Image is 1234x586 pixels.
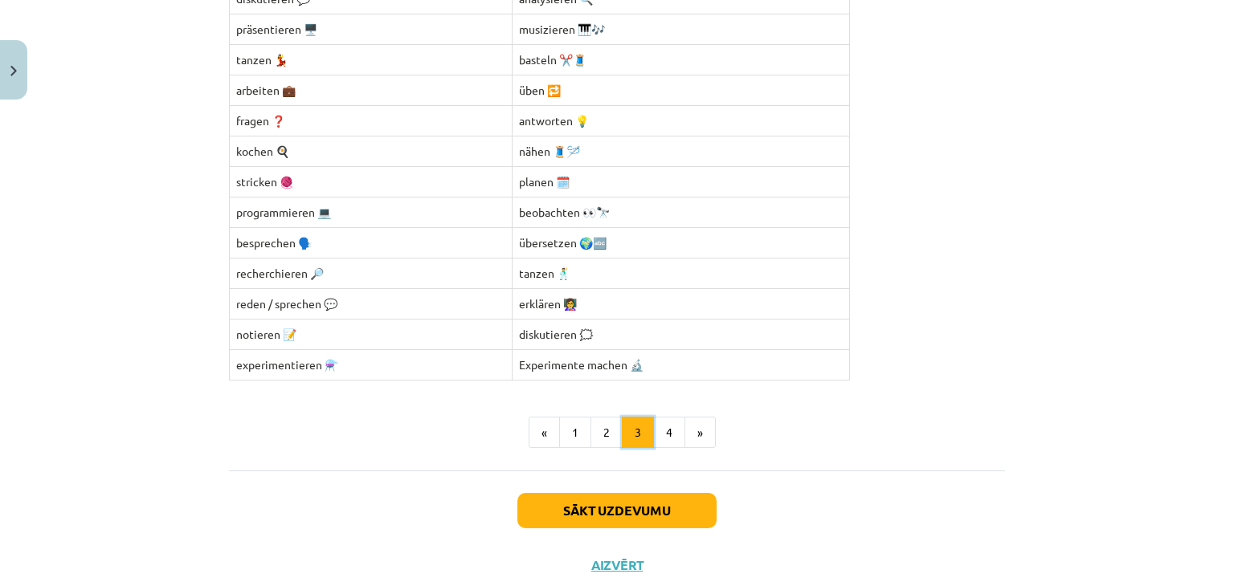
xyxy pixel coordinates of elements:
button: Aizvērt [586,557,648,573]
td: beobachten 👀🔭 [512,197,849,227]
button: Sākt uzdevumu [517,493,717,528]
img: icon-close-lesson-0947bae3869378f0d4975bcd49f059093ad1ed9edebbc8119c70593378902aed.svg [10,66,17,76]
td: planen 🗓️ [512,166,849,197]
td: antworten 💡 [512,105,849,136]
td: präsentieren 🖥️ [230,14,513,44]
td: kochen 🍳 [230,136,513,166]
td: übersetzen 🌍🔤 [512,227,849,258]
td: notieren 📝 [230,319,513,349]
td: erklären 👩‍🏫 [512,288,849,319]
td: musizieren 🎹🎶 [512,14,849,44]
td: Experimente machen 🔬 [512,349,849,380]
td: besprechen 🗣️ [230,227,513,258]
td: tanzen 💃 [230,44,513,75]
button: 1 [559,417,591,449]
td: stricken 🧶 [230,166,513,197]
td: arbeiten 💼 [230,75,513,105]
td: tanzen 🕺 [512,258,849,288]
td: recherchieren 🔎 [230,258,513,288]
button: « [529,417,560,449]
td: diskutieren 🗯️ [512,319,849,349]
td: üben 🔁 [512,75,849,105]
button: 3 [622,417,654,449]
button: 4 [653,417,685,449]
button: » [684,417,716,449]
td: basteln ✂️🧵 [512,44,849,75]
nav: Page navigation example [229,417,1005,449]
td: experimentieren ⚗️ [230,349,513,380]
td: reden / sprechen 💬 [230,288,513,319]
td: programmieren 💻 [230,197,513,227]
button: 2 [590,417,623,449]
td: nähen 🧵🪡 [512,136,849,166]
td: fragen ❓ [230,105,513,136]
